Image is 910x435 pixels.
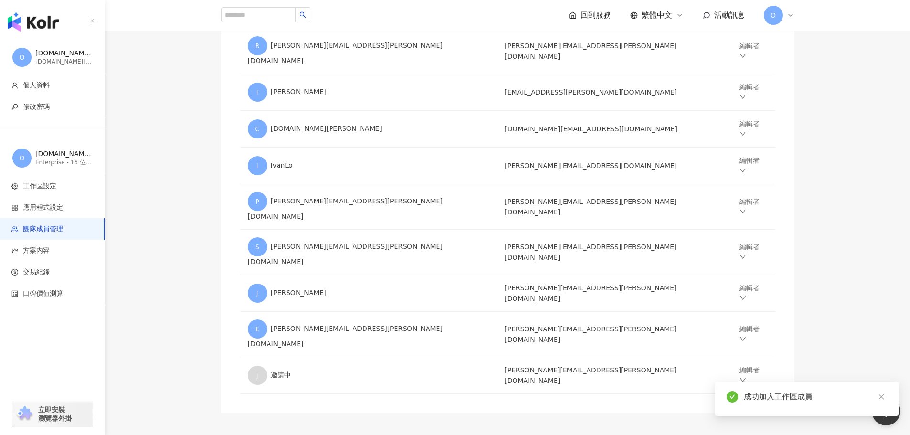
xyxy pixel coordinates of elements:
[11,269,18,276] span: dollar
[739,157,760,175] a: 編輯者
[255,124,260,134] span: C
[248,83,490,102] div: [PERSON_NAME]
[771,10,776,21] span: O
[497,184,732,230] td: [PERSON_NAME][EMAIL_ADDRESS][PERSON_NAME][DOMAIN_NAME]
[11,204,18,211] span: appstore
[497,148,732,184] td: [PERSON_NAME][EMAIL_ADDRESS][DOMAIN_NAME]
[23,289,63,298] span: 口碑價值測算
[38,405,72,423] span: 立即安裝 瀏覽器外掛
[744,391,887,403] div: 成功加入工作區成員
[23,224,63,234] span: 團隊成員管理
[714,11,745,20] span: 活動訊息
[248,156,490,175] div: IvanLo
[19,153,24,163] span: O
[35,49,93,58] div: [DOMAIN_NAME][EMAIL_ADDRESS][DOMAIN_NAME]
[35,159,93,167] div: Enterprise - 16 位成員
[878,393,885,400] span: close
[739,295,746,301] span: down
[497,111,732,148] td: [DOMAIN_NAME][EMAIL_ADDRESS][DOMAIN_NAME]
[23,267,50,277] span: 交易紀錄
[739,130,746,137] span: down
[497,74,732,111] td: [EMAIL_ADDRESS][PERSON_NAME][DOMAIN_NAME]
[11,290,18,297] span: calculator
[739,243,760,261] a: 編輯者
[248,237,490,267] div: [PERSON_NAME][EMAIL_ADDRESS][PERSON_NAME][DOMAIN_NAME]
[248,36,490,66] div: [PERSON_NAME][EMAIL_ADDRESS][PERSON_NAME][DOMAIN_NAME]
[255,324,259,334] span: E
[739,198,760,216] a: 編輯者
[739,366,760,384] a: 編輯者
[256,87,258,97] span: I
[15,406,34,422] img: chrome extension
[497,230,732,275] td: [PERSON_NAME][EMAIL_ADDRESS][PERSON_NAME][DOMAIN_NAME]
[256,160,258,171] span: I
[739,42,760,60] a: 編輯者
[248,284,490,303] div: [PERSON_NAME]
[23,203,63,212] span: 應用程式設定
[248,366,490,385] div: 邀請中
[727,391,738,403] span: check-circle
[497,29,732,74] td: [PERSON_NAME][EMAIL_ADDRESS][PERSON_NAME][DOMAIN_NAME]
[497,357,732,394] td: [PERSON_NAME][EMAIL_ADDRESS][PERSON_NAME][DOMAIN_NAME]
[256,370,258,381] span: J
[255,41,260,51] span: R
[569,10,611,21] a: 回到服務
[11,82,18,89] span: user
[497,275,732,312] td: [PERSON_NAME][EMAIL_ADDRESS][PERSON_NAME][DOMAIN_NAME]
[255,242,259,252] span: S
[739,377,746,383] span: down
[23,81,50,90] span: 個人資料
[580,10,611,21] span: 回到服務
[248,192,490,222] div: [PERSON_NAME][EMAIL_ADDRESS][PERSON_NAME][DOMAIN_NAME]
[255,196,259,207] span: P
[8,12,59,32] img: logo
[23,246,50,255] span: 方案內容
[12,401,93,427] a: chrome extension立即安裝 瀏覽器外掛
[739,53,746,59] span: down
[256,288,258,298] span: J
[739,120,760,138] a: 編輯者
[739,94,746,100] span: down
[739,208,746,215] span: down
[739,167,746,174] span: down
[739,336,746,342] span: down
[23,181,56,191] span: 工作區設定
[248,119,490,138] div: [DOMAIN_NAME][PERSON_NAME]
[497,312,732,357] td: [PERSON_NAME][EMAIL_ADDRESS][PERSON_NAME][DOMAIN_NAME]
[11,104,18,110] span: key
[300,11,306,18] span: search
[642,10,672,21] span: 繁體中文
[739,284,760,302] a: 編輯者
[35,149,93,159] div: [DOMAIN_NAME][EMAIL_ADDRESS][DOMAIN_NAME] 的工作區
[248,319,490,349] div: [PERSON_NAME][EMAIL_ADDRESS][PERSON_NAME][DOMAIN_NAME]
[739,254,746,260] span: down
[19,52,24,63] span: O
[739,325,760,343] a: 編輯者
[739,83,760,101] a: 編輯者
[23,102,50,112] span: 修改密碼
[35,58,93,66] div: [DOMAIN_NAME][EMAIL_ADDRESS][DOMAIN_NAME]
